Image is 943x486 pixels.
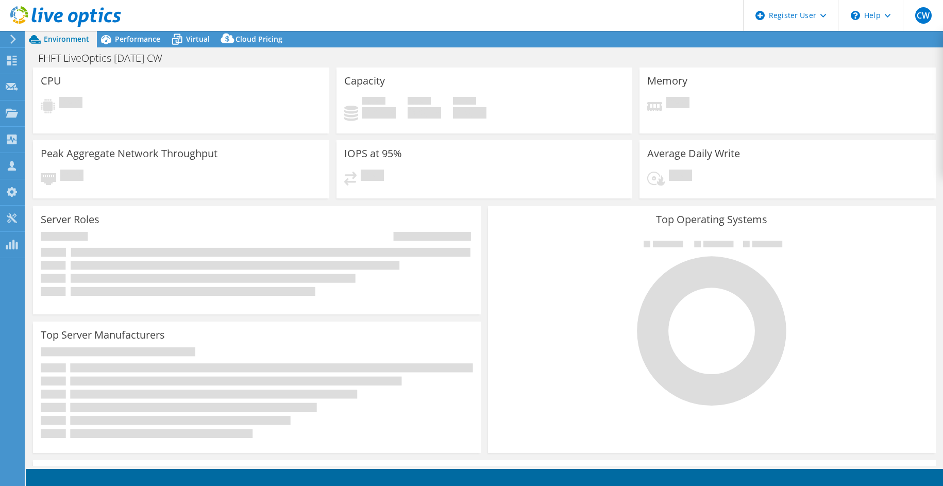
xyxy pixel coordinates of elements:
span: CW [915,7,932,24]
span: Pending [669,170,692,183]
span: Pending [59,97,82,111]
span: Pending [361,170,384,183]
h3: Memory [647,75,687,87]
h3: Top Server Manufacturers [41,329,165,341]
span: Free [408,97,431,107]
h3: Peak Aggregate Network Throughput [41,148,217,159]
h3: Top Operating Systems [496,214,928,225]
span: Environment [44,34,89,44]
h4: 0 GiB [453,107,486,119]
span: Pending [666,97,689,111]
span: Cloud Pricing [235,34,282,44]
span: Total [453,97,476,107]
span: Virtual [186,34,210,44]
h3: Average Daily Write [647,148,740,159]
h4: 0 GiB [362,107,396,119]
h3: CPU [41,75,61,87]
h4: 0 GiB [408,107,441,119]
span: Used [362,97,385,107]
svg: \n [851,11,860,20]
h3: Capacity [344,75,385,87]
span: Performance [115,34,160,44]
span: Pending [60,170,83,183]
h1: FHFT LiveOptics [DATE] CW [33,53,178,64]
h3: IOPS at 95% [344,148,402,159]
h3: Server Roles [41,214,99,225]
